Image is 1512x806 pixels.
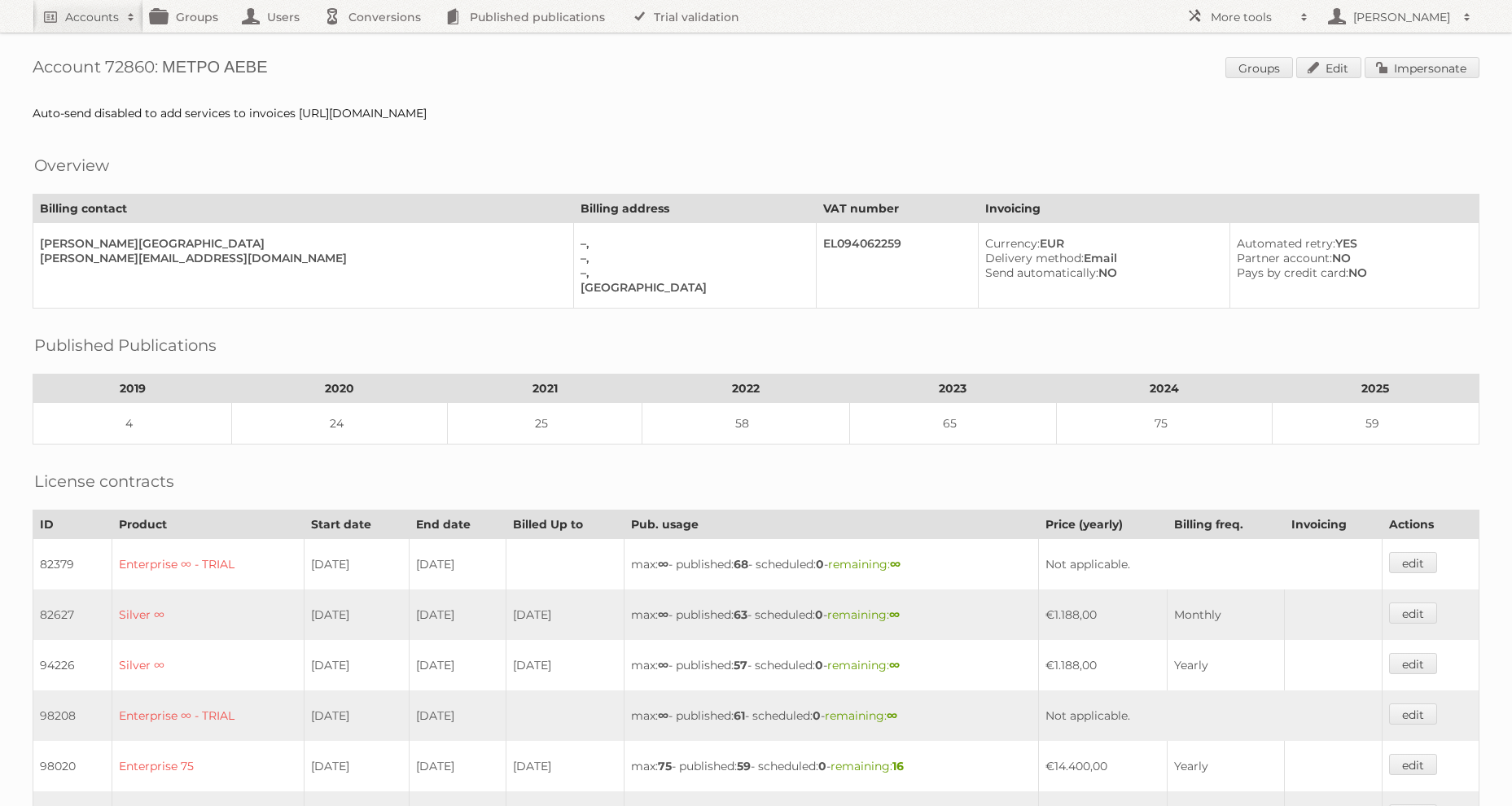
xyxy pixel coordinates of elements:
span: remaining: [827,658,900,672]
td: [DATE] [409,539,506,590]
strong: ∞ [658,557,668,572]
td: max: - published: - scheduled: - [625,589,1039,640]
strong: ∞ [658,607,668,622]
td: [DATE] [409,741,506,791]
td: €14.400,00 [1038,741,1167,791]
td: [DATE] [506,741,625,791]
strong: 0 [815,607,823,622]
h2: Accounts [65,9,119,25]
th: End date [409,510,506,539]
h2: License contracts [34,469,174,493]
td: [DATE] [305,640,410,690]
td: 75 [1057,403,1272,445]
th: 2020 [232,375,447,403]
h2: Published Publications [34,333,217,357]
td: [DATE] [305,589,410,640]
span: remaining: [827,607,900,622]
a: edit [1389,602,1437,624]
th: Pub. usage [625,510,1039,539]
td: max: - published: - scheduled: - [625,690,1039,741]
strong: ∞ [889,658,900,672]
span: Currency: [985,236,1040,251]
th: Actions [1383,510,1479,539]
strong: 0 [818,759,826,773]
strong: ∞ [658,658,668,672]
div: Email [985,251,1216,265]
div: NO [985,265,1216,280]
td: Enterprise ∞ - TRIAL [112,690,305,741]
div: –, [581,265,802,280]
td: max: - published: - scheduled: - [625,640,1039,690]
a: Edit [1296,57,1361,78]
span: remaining: [828,557,901,572]
div: Auto-send disabled to add services to invoices [URL][DOMAIN_NAME] [33,106,1479,120]
strong: 59 [737,759,751,773]
td: 98020 [33,741,112,791]
td: [DATE] [409,640,506,690]
span: remaining: [831,759,904,773]
td: 82379 [33,539,112,590]
span: Partner account: [1237,251,1332,265]
span: Automated retry: [1237,236,1335,251]
strong: ∞ [887,708,897,723]
span: Delivery method: [985,251,1084,265]
div: –, [581,236,802,251]
td: €1.188,00 [1038,640,1167,690]
td: 65 [849,403,1056,445]
th: Invoicing [1285,510,1383,539]
span: Send automatically: [985,265,1098,280]
td: Silver ∞ [112,589,305,640]
td: max: - published: - scheduled: - [625,539,1039,590]
th: 2022 [642,375,849,403]
th: 2023 [849,375,1056,403]
span: Pays by credit card: [1237,265,1348,280]
strong: 57 [734,658,747,672]
div: EUR [985,236,1216,251]
td: [DATE] [506,589,625,640]
td: [DATE] [305,690,410,741]
th: Invoicing [979,195,1479,223]
th: ID [33,510,112,539]
div: [PERSON_NAME][EMAIL_ADDRESS][DOMAIN_NAME] [40,251,560,265]
td: EL094062259 [816,223,979,309]
a: edit [1389,754,1437,775]
td: Yearly [1168,741,1285,791]
td: 82627 [33,589,112,640]
th: Billing address [574,195,816,223]
td: 25 [447,403,642,445]
td: [DATE] [506,640,625,690]
th: 2024 [1057,375,1272,403]
th: Product [112,510,305,539]
strong: 16 [892,759,904,773]
td: Silver ∞ [112,640,305,690]
td: Not applicable. [1038,690,1382,741]
td: Enterprise 75 [112,741,305,791]
td: 58 [642,403,849,445]
div: [GEOGRAPHIC_DATA] [581,280,802,295]
strong: 75 [658,759,672,773]
th: Start date [305,510,410,539]
th: VAT number [816,195,979,223]
td: 98208 [33,690,112,741]
th: Price (yearly) [1038,510,1167,539]
th: Billing freq. [1168,510,1285,539]
strong: 0 [816,557,824,572]
a: Impersonate [1365,57,1479,78]
td: 59 [1272,403,1479,445]
strong: ∞ [890,557,901,572]
th: 2025 [1272,375,1479,403]
div: [PERSON_NAME][GEOGRAPHIC_DATA] [40,236,560,251]
strong: 61 [734,708,745,723]
td: 94226 [33,640,112,690]
strong: 68 [734,557,748,572]
strong: 0 [815,658,823,672]
a: Groups [1225,57,1293,78]
div: NO [1237,251,1466,265]
div: NO [1237,265,1466,280]
td: [DATE] [409,690,506,741]
th: 2021 [447,375,642,403]
td: Enterprise ∞ - TRIAL [112,539,305,590]
strong: 0 [813,708,821,723]
td: 4 [33,403,232,445]
h2: Overview [34,153,109,177]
